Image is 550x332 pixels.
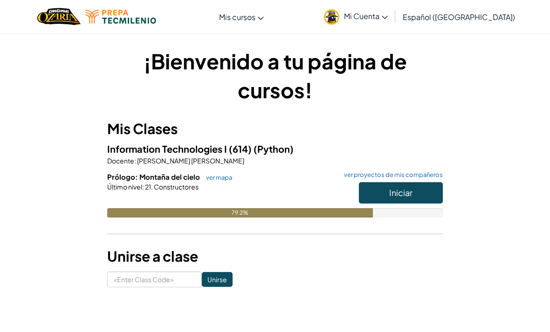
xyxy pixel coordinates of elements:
h1: ¡Bienvenido a tu página de cursos! [107,47,443,104]
span: Information Technologies I (614) [107,143,254,155]
a: ver mapa [201,174,232,181]
a: Mi Cuenta [319,2,392,31]
img: Home [37,7,81,26]
span: Mis cursos [219,12,255,22]
button: Iniciar [359,182,443,203]
span: Iniciar [389,187,412,198]
span: 21. [144,183,153,191]
span: Docente [107,156,134,165]
span: [PERSON_NAME] [PERSON_NAME] [136,156,244,165]
div: 79.2% [107,208,373,217]
span: Último nivel [107,183,142,191]
img: Tecmilenio logo [85,10,156,24]
span: Constructores [153,183,199,191]
img: avatar [324,9,339,25]
a: Ozaria by CodeCombat logo [37,7,81,26]
span: Prólogo: Montaña del cielo [107,172,201,181]
span: Español ([GEOGRAPHIC_DATA]) [403,12,515,22]
h3: Mis Clases [107,118,443,139]
a: ver proyectos de mis compañeros [339,172,443,178]
h3: Unirse a clase [107,246,443,267]
a: Mis cursos [214,4,268,29]
span: : [142,183,144,191]
span: : [134,156,136,165]
span: Mi Cuenta [344,11,388,21]
a: Español ([GEOGRAPHIC_DATA]) [398,4,520,29]
input: <Enter Class Code> [107,271,202,287]
span: (Python) [254,143,294,155]
input: Unirse [202,272,233,287]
